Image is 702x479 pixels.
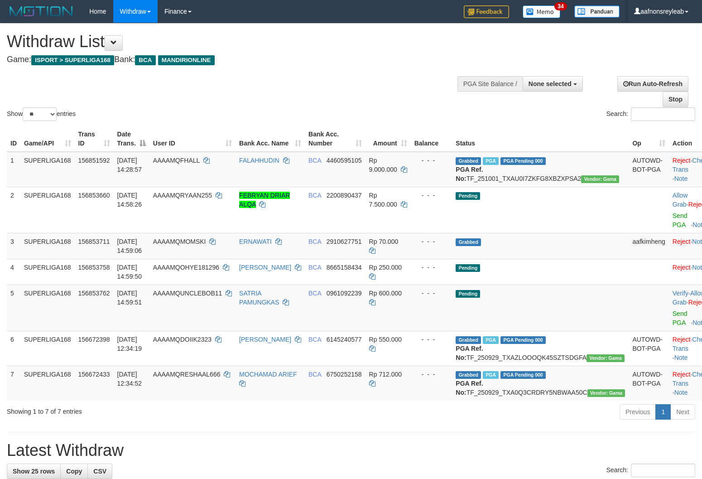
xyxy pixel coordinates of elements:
span: 156853762 [78,290,110,297]
span: BCA [135,55,155,65]
td: TF_250929_TXAZLOOOQK45SZTSDGFA [452,331,629,366]
span: Rp 550.000 [369,336,402,343]
span: Marked by aafsoycanthlai [483,157,499,165]
span: 34 [554,2,567,10]
td: 3 [7,233,20,259]
span: Copy 8665158434 to clipboard [327,264,362,271]
span: Rp 712.000 [369,371,402,378]
span: CSV [93,468,106,475]
td: 6 [7,331,20,366]
h1: Latest Withdraw [7,441,695,460]
span: AAAAMQMOMSKI [153,238,206,245]
a: Copy [60,464,88,479]
span: · [673,192,688,208]
div: - - - [414,263,449,272]
span: [DATE] 14:59:06 [117,238,142,254]
input: Search: [631,107,695,121]
span: Vendor URL: https://trx31.1velocity.biz [581,175,619,183]
td: AUTOWD-BOT-PGA [629,366,668,401]
div: - - - [414,370,449,379]
label: Search: [606,107,695,121]
span: Vendor URL: https://trx31.1velocity.biz [587,389,625,397]
span: 156672398 [78,336,110,343]
div: PGA Site Balance / [457,76,523,92]
span: [DATE] 12:34:52 [117,371,142,387]
td: SUPERLIGA168 [20,259,75,285]
span: BCA [308,264,321,271]
select: Showentries [23,107,57,121]
button: None selected [523,76,583,92]
td: TF_251001_TXAU0I7ZKFG8XBZXPSA2 [452,152,629,187]
a: Next [670,404,695,420]
td: 2 [7,187,20,233]
input: Search: [631,464,695,477]
span: 156672433 [78,371,110,378]
th: Game/API: activate to sort column ascending [20,126,75,152]
td: SUPERLIGA168 [20,366,75,401]
a: Note [674,175,688,182]
a: [PERSON_NAME] [239,264,291,271]
span: Copy 6750252158 to clipboard [327,371,362,378]
img: Button%20Memo.svg [523,5,561,18]
a: 1 [655,404,671,420]
span: AAAAMQFHALL [153,157,200,164]
th: Status [452,126,629,152]
img: MOTION_logo.png [7,5,76,18]
th: Amount: activate to sort column ascending [365,126,411,152]
b: PGA Ref. No: [456,166,483,182]
span: BCA [308,371,321,378]
span: BCA [308,290,321,297]
label: Show entries [7,107,76,121]
span: AAAAMQDOIIK2323 [153,336,212,343]
a: SATRIA PAMUNGKAS [239,290,279,306]
span: [DATE] 14:59:50 [117,264,142,280]
div: - - - [414,335,449,344]
a: Reject [673,336,691,343]
span: AAAAMQRYAAN255 [153,192,212,199]
span: 156853758 [78,264,110,271]
span: Show 25 rows [13,468,55,475]
a: Reject [673,264,691,271]
span: BCA [308,157,321,164]
th: ID [7,126,20,152]
span: Vendor URL: https://trx31.1velocity.biz [587,354,625,362]
a: Reject [673,157,691,164]
span: MANDIRIONLINE [158,55,215,65]
td: SUPERLIGA168 [20,331,75,366]
span: Copy 2200890437 to clipboard [327,192,362,199]
a: [PERSON_NAME] [239,336,291,343]
td: SUPERLIGA168 [20,187,75,233]
a: Note [674,389,688,396]
span: Copy 4460595105 to clipboard [327,157,362,164]
span: BCA [308,192,321,199]
a: Allow Grab [673,192,688,208]
a: Verify [673,290,688,297]
div: - - - [414,289,449,298]
span: Grabbed [456,336,481,344]
div: Showing 1 to 7 of 7 entries [7,403,286,416]
span: Copy 0961092239 to clipboard [327,290,362,297]
th: Bank Acc. Name: activate to sort column ascending [236,126,305,152]
td: 4 [7,259,20,285]
a: Run Auto-Refresh [617,76,688,92]
span: AAAAMQUNCLEBOB11 [153,290,222,297]
a: Show 25 rows [7,464,61,479]
span: Marked by aafsoycanthlai [483,371,499,379]
span: [DATE] 14:58:26 [117,192,142,208]
td: AUTOWD-BOT-PGA [629,331,668,366]
span: 156853711 [78,238,110,245]
a: Send PGA [673,212,688,228]
span: AAAAMQRESHAAL666 [153,371,221,378]
span: Grabbed [456,157,481,165]
span: BCA [308,238,321,245]
label: Search: [606,464,695,477]
span: Copy 2910627751 to clipboard [327,238,362,245]
img: panduan.png [574,5,620,18]
a: Note [674,354,688,361]
span: 156853660 [78,192,110,199]
span: PGA Pending [500,157,546,165]
span: [DATE] 12:34:19 [117,336,142,352]
a: Stop [663,92,688,107]
span: Grabbed [456,238,481,246]
span: Copy 6145240577 to clipboard [327,336,362,343]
